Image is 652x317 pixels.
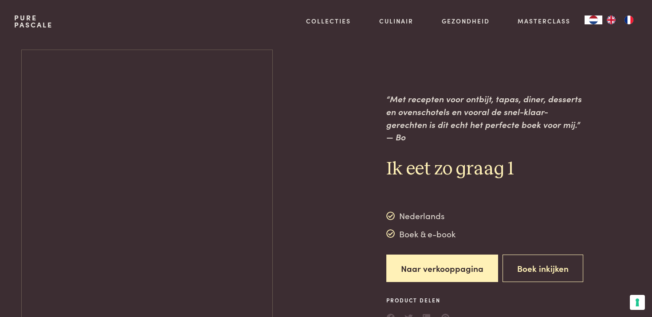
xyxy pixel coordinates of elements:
[386,255,498,282] a: Naar verkooppagina
[386,158,585,181] h2: Ik eet zo graag 1
[602,15,638,24] ul: Language list
[306,16,351,26] a: Collecties
[585,15,638,24] aside: Language selected: Nederlands
[620,15,638,24] a: FR
[386,93,585,143] p: “Met recepten voor ontbijt, tapas, diner, desserts en ovenschotels en vooral de snel-klaar-gerech...
[386,227,456,240] div: Boek & e-book
[602,15,620,24] a: EN
[386,209,456,223] div: Nederlands
[585,15,602,24] div: Language
[518,16,570,26] a: Masterclass
[14,14,53,28] a: PurePascale
[386,296,450,304] span: Product delen
[379,16,413,26] a: Culinair
[630,295,645,310] button: Uw voorkeuren voor toestemming voor trackingtechnologieën
[585,15,602,24] a: NL
[503,255,583,282] button: Boek inkijken
[442,16,490,26] a: Gezondheid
